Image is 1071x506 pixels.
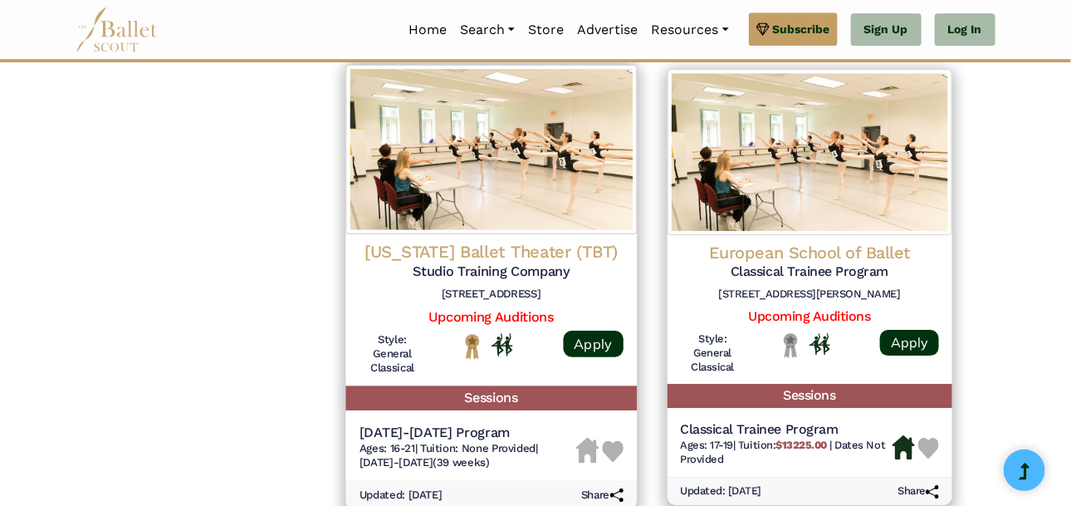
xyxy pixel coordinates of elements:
a: Apply [880,330,939,356]
a: Subscribe [749,12,838,46]
img: Housing Unavailable [575,438,599,464]
a: Upcoming Auditions [749,308,871,324]
h6: Share [581,489,624,503]
h6: Style: General Classical [359,333,425,376]
h6: | | [359,442,576,470]
a: Resources [644,12,735,47]
img: Housing Available [892,435,915,460]
img: gem.svg [756,20,770,38]
h6: [STREET_ADDRESS] [359,287,624,302]
span: Subscribe [773,20,830,38]
a: Log In [935,13,995,47]
h6: Style: General Classical [681,332,746,375]
span: Ages: 16-21 [359,442,415,454]
a: Advertise [570,12,644,47]
span: Dates Not Provided [681,439,886,465]
h5: Classical Trainee Program [681,421,892,439]
b: $13225.00 [775,439,827,451]
img: Local [780,332,801,358]
h5: Classical Trainee Program [681,263,940,281]
img: In Person [491,334,513,356]
img: Logo [668,69,953,235]
a: Apply [563,331,623,357]
h6: [STREET_ADDRESS][PERSON_NAME] [681,287,940,302]
h5: Sessions [346,386,637,410]
img: Heart [918,438,939,459]
h6: Share [897,484,939,499]
h5: Sessions [668,384,953,408]
span: Ages: 17-19 [681,439,734,451]
span: Tuition: [738,439,829,451]
a: Sign Up [851,13,922,47]
h6: Updated: [DATE] [359,489,443,503]
img: Logo [346,65,637,234]
span: Tuition: None Provided [420,442,535,454]
h5: Studio Training Company [359,263,624,281]
a: Store [521,12,570,47]
a: Home [402,12,453,47]
a: Upcoming Auditions [429,308,554,324]
a: Search [453,12,521,47]
h6: | | [681,439,892,467]
img: Heart [602,440,624,462]
h5: [DATE]-[DATE] Program [359,424,576,441]
span: [DATE]-[DATE] (39 weeks) [359,456,490,469]
h4: [US_STATE] Ballet Theater (TBT) [359,241,624,263]
h4: European School of Ballet [681,242,940,263]
h6: Updated: [DATE] [681,484,762,499]
img: In Person [809,333,830,355]
img: National [462,333,483,360]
